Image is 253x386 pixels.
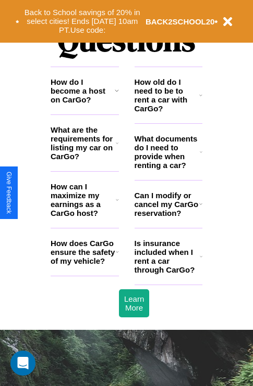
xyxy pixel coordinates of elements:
h3: What are the requirements for listing my car on CarGo? [51,125,116,161]
button: Back to School savings of 20% in select cities! Ends [DATE] 10am PT.Use code: [19,5,146,37]
h3: How does CarGo ensure the safety of my vehicle? [51,239,116,265]
h3: Is insurance included when I rent a car through CarGo? [135,239,200,274]
h3: How do I become a host on CarGo? [51,78,115,104]
h3: What documents do I need to provide when renting a car? [135,134,200,170]
div: Open Intercom Messenger [10,351,35,376]
div: Give Feedback [5,172,13,214]
button: Learn More [119,289,149,317]
h3: How old do I need to be to rent a car with CarGo? [135,78,200,113]
b: BACK2SCHOOL20 [146,17,215,26]
h3: Can I modify or cancel my CarGo reservation? [135,191,199,217]
h3: How can I maximize my earnings as a CarGo host? [51,182,116,217]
